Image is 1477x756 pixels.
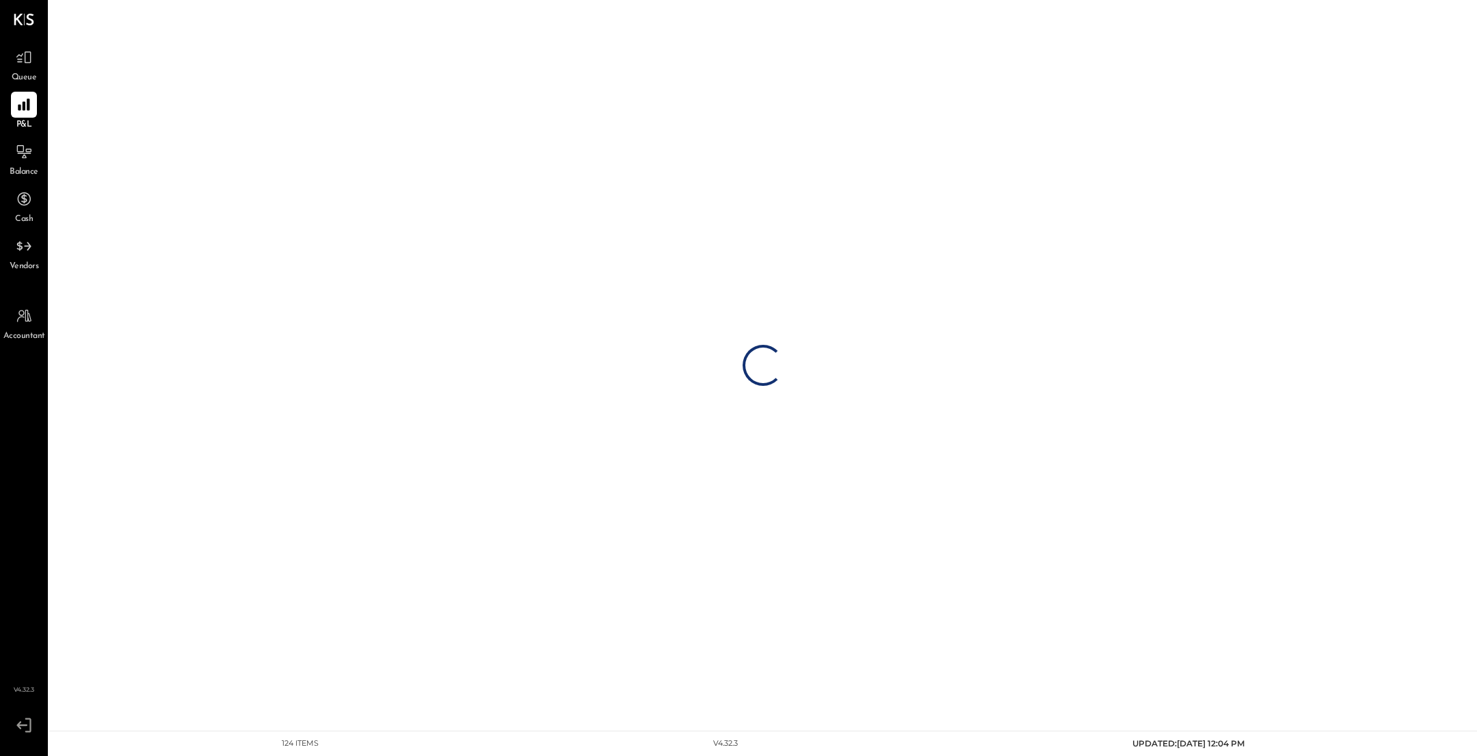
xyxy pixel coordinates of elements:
span: Vendors [10,261,39,273]
a: Cash [1,186,47,226]
div: 124 items [282,738,319,749]
a: Queue [1,44,47,84]
a: Accountant [1,303,47,343]
a: Vendors [1,233,47,273]
span: Balance [10,166,38,179]
a: P&L [1,92,47,131]
div: v 4.32.3 [713,738,738,749]
span: UPDATED: [DATE] 12:04 PM [1132,738,1245,748]
span: P&L [16,119,32,131]
span: Accountant [3,330,45,343]
a: Balance [1,139,47,179]
span: Queue [12,72,37,84]
span: Cash [15,213,33,226]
